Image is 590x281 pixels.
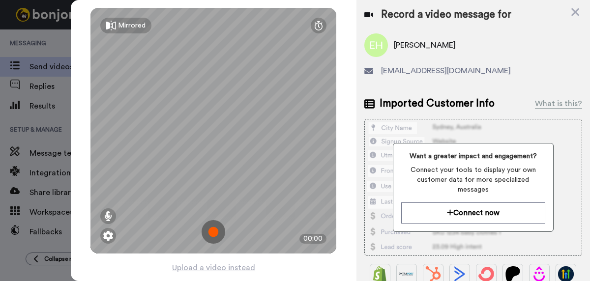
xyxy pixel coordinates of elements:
button: Upload a video instead [169,261,258,274]
button: Connect now [401,202,545,224]
span: Imported Customer Info [380,96,495,111]
img: ic_record_start.svg [202,220,225,244]
div: What is this? [535,98,582,110]
span: Want a greater impact and engagement? [401,151,545,161]
span: Connect your tools to display your own customer data for more specialized messages [401,165,545,195]
div: 00:00 [299,234,326,244]
span: [EMAIL_ADDRESS][DOMAIN_NAME] [381,65,511,77]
